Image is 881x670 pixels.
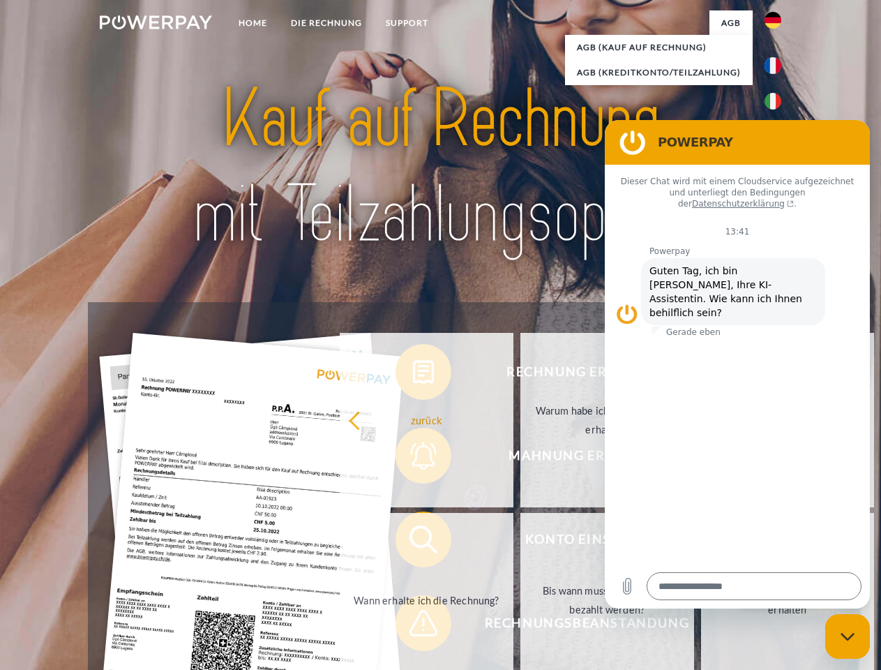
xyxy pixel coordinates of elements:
a: AGB (Kreditkonto/Teilzahlung) [565,60,753,85]
img: de [765,12,781,29]
iframe: Messaging-Fenster [605,120,870,609]
img: it [765,93,781,110]
img: logo-powerpay-white.svg [100,15,212,29]
img: fr [765,57,781,74]
iframe: Schaltfläche zum Öffnen des Messaging-Fensters; Konversation läuft [825,614,870,659]
div: zurück [348,410,505,429]
a: SUPPORT [374,10,440,36]
img: title-powerpay_de.svg [133,67,748,267]
div: Wann erhalte ich die Rechnung? [348,590,505,609]
div: Bis wann muss die Rechnung bezahlt werden? [529,581,686,619]
a: agb [709,10,753,36]
a: Home [227,10,279,36]
a: DIE RECHNUNG [279,10,374,36]
a: AGB (Kauf auf Rechnung) [565,35,753,60]
div: Warum habe ich eine Rechnung erhalten? [529,401,686,439]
